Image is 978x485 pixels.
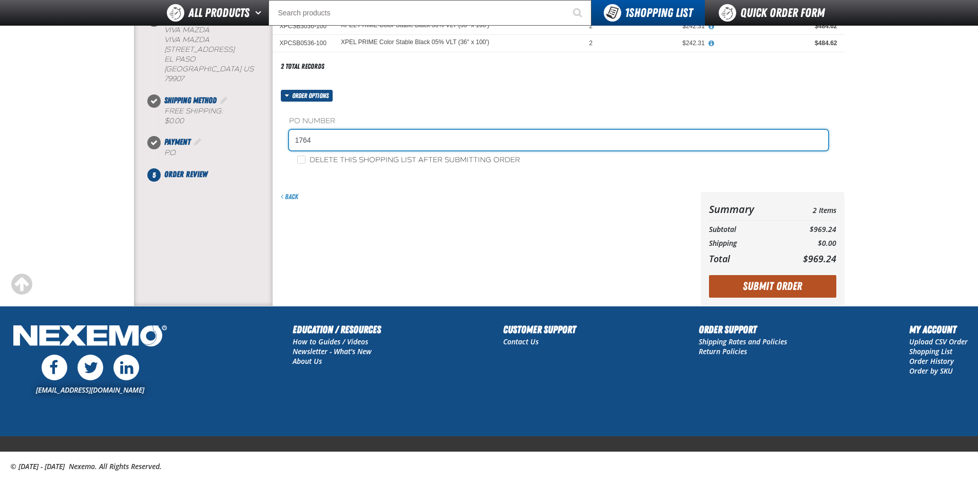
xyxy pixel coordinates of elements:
[293,337,368,346] a: How to Guides / Videos
[164,148,273,158] div: P.O.
[164,117,184,125] strong: $0.00
[273,35,334,52] td: XPCSB0536-100
[709,250,782,267] th: Total
[289,117,828,126] label: PO Number
[709,237,782,250] th: Shipping
[164,137,190,147] span: Payment
[341,22,489,29] : XPEL PRIME Color Stable Black 30% VLT (36" x 100')
[293,322,381,337] h2: Education / Resources
[341,39,489,46] a: XPEL PRIME Color Stable Black 05% VLT (36" x 100')
[188,4,250,22] span: All Products
[219,95,229,105] a: Edit Shipping Method
[699,337,787,346] a: Shipping Rates and Policies
[164,55,196,64] span: EL PASO
[154,168,273,181] li: Order Review. Step 5 of 5. Not Completed
[281,192,298,201] a: Back
[909,346,952,356] a: Shopping List
[909,337,968,346] a: Upload CSV Order
[625,6,629,20] strong: 1
[164,74,184,83] bdo: 79907
[709,223,782,237] th: Subtotal
[273,18,334,35] td: XPCSB3036-100
[719,39,837,47] div: $484.62
[293,356,322,366] a: About Us
[705,22,718,31] button: View All Prices for XPEL PRIME Color Stable Black 30% VLT (36" x 100')
[193,137,203,147] a: Edit Payment
[709,200,782,218] th: Summary
[709,275,836,298] button: Submit Order
[607,39,704,47] div: $242.31
[297,156,520,165] label: Delete this shopping list after submitting order
[147,168,161,182] span: 5
[803,253,836,265] span: $969.24
[719,22,837,30] div: $484.62
[909,322,968,337] h2: My Account
[699,346,747,356] a: Return Policies
[10,273,33,296] div: Scroll to the top
[154,136,273,168] li: Payment. Step 4 of 5. Completed
[699,322,787,337] h2: Order Support
[293,346,372,356] a: Newsletter - What's New
[164,169,207,179] span: Order Review
[164,107,273,126] div: Free Shipping:
[607,22,704,30] div: $242.31
[164,45,235,54] span: [STREET_ADDRESS]
[154,94,273,137] li: Shipping Method. Step 3 of 5. Completed
[281,62,324,71] div: 2 total records
[36,385,144,395] a: [EMAIL_ADDRESS][DOMAIN_NAME]
[164,26,209,34] b: Viva Mazda
[164,65,241,73] span: [GEOGRAPHIC_DATA]
[625,6,693,20] span: Shopping List
[503,322,576,337] h2: Customer Support
[705,39,718,48] button: View All Prices for XPEL PRIME Color Stable Black 05% VLT (36" x 100')
[297,156,305,164] input: Delete this shopping list after submitting order
[154,13,273,94] li: Shipping Information. Step 2 of 5. Completed
[589,40,593,47] span: 2
[292,90,333,102] span: Order options
[589,23,593,30] span: 2
[243,65,254,73] span: US
[281,90,333,102] button: Order options
[909,366,953,376] a: Order by SKU
[10,322,170,352] img: Nexemo Logo
[782,223,836,237] td: $969.24
[164,95,217,105] span: Shipping Method
[782,237,836,250] td: $0.00
[503,337,539,346] a: Contact Us
[164,35,209,44] span: Viva Mazda
[782,200,836,218] td: 2 Items
[909,356,954,366] a: Order History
